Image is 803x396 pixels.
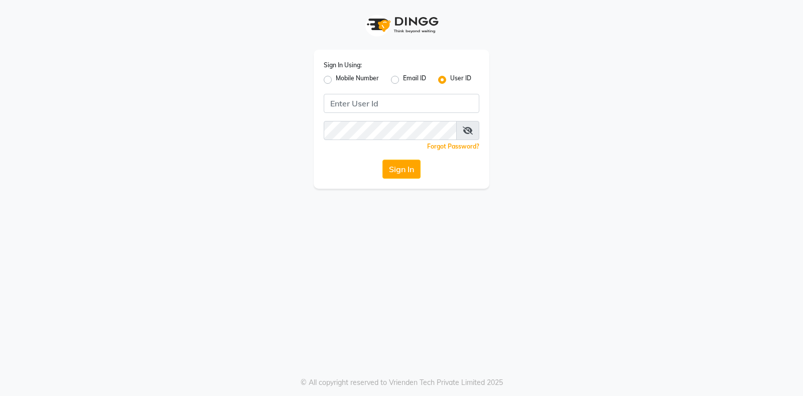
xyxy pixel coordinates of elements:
label: Sign In Using: [324,61,362,70]
label: User ID [450,74,471,86]
a: Forgot Password? [427,143,479,150]
button: Sign In [382,160,421,179]
label: Mobile Number [336,74,379,86]
label: Email ID [403,74,426,86]
input: Username [324,121,457,140]
input: Username [324,94,479,113]
img: logo1.svg [361,10,442,40]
